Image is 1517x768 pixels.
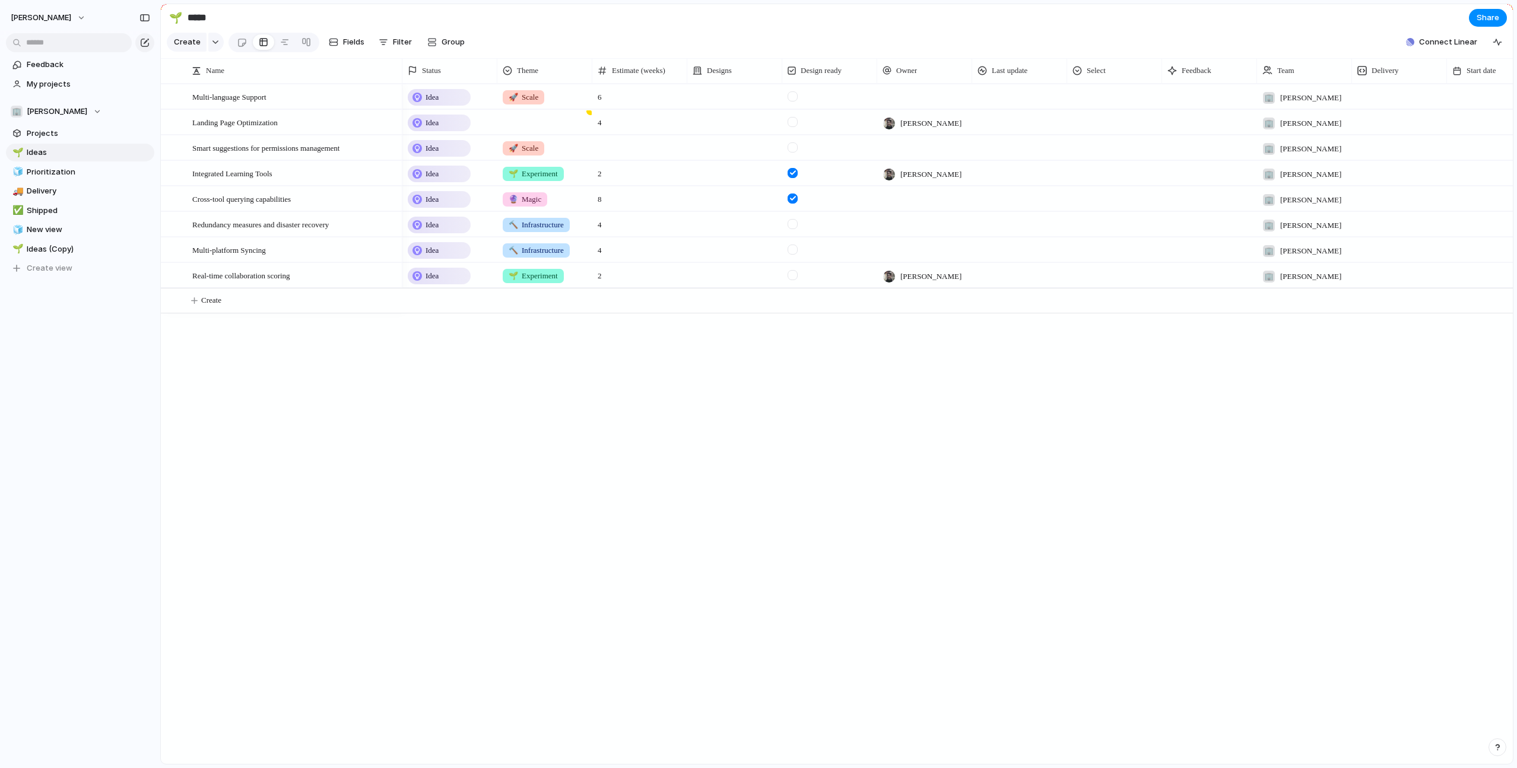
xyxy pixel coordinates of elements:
[900,169,961,180] span: [PERSON_NAME]
[422,65,441,77] span: Status
[1263,194,1275,206] div: 🏢
[27,78,150,90] span: My projects
[192,217,329,231] span: Redundancy measures and disaster recovery
[393,36,412,48] span: Filter
[426,168,439,180] span: Idea
[27,106,87,118] span: [PERSON_NAME]
[6,221,154,239] a: 🧊New view
[11,147,23,158] button: 🌱
[12,165,21,179] div: 🧊
[992,65,1027,77] span: Last update
[426,219,439,231] span: Idea
[426,117,439,129] span: Idea
[509,144,518,153] span: 🚀
[426,270,439,282] span: Idea
[11,166,23,178] button: 🧊
[6,163,154,181] a: 🧊Prioritization
[509,270,558,282] span: Experiment
[27,243,150,255] span: Ideas (Copy)
[6,202,154,220] a: ✅Shipped
[426,193,439,205] span: Idea
[1263,92,1275,104] div: 🏢
[509,271,518,280] span: 🌱
[1419,36,1477,48] span: Connect Linear
[6,144,154,161] a: 🌱Ideas
[11,12,71,24] span: [PERSON_NAME]
[27,59,150,71] span: Feedback
[1263,143,1275,155] div: 🏢
[192,268,290,282] span: Real-time collaboration scoring
[421,33,471,52] button: Group
[206,65,224,77] span: Name
[1467,65,1496,77] span: Start date
[1280,194,1341,206] span: [PERSON_NAME]
[174,36,201,48] span: Create
[11,106,23,118] div: 🏢
[509,195,518,204] span: 🔮
[1280,245,1341,257] span: [PERSON_NAME]
[27,205,150,217] span: Shipped
[1372,65,1398,77] span: Delivery
[593,264,687,282] span: 2
[509,220,518,229] span: 🔨
[1280,271,1341,283] span: [PERSON_NAME]
[593,85,687,103] span: 6
[1469,9,1507,27] button: Share
[1263,118,1275,129] div: 🏢
[12,204,21,217] div: ✅
[1280,118,1341,129] span: [PERSON_NAME]
[27,147,150,158] span: Ideas
[11,243,23,255] button: 🌱
[593,212,687,231] span: 4
[442,36,465,48] span: Group
[900,118,961,129] span: [PERSON_NAME]
[324,33,369,52] button: Fields
[896,65,917,77] span: Owner
[192,141,339,154] span: Smart suggestions for permissions management
[6,182,154,200] a: 🚚Delivery
[1280,92,1341,104] span: [PERSON_NAME]
[192,192,291,205] span: Cross-tool querying capabilities
[6,259,154,277] button: Create view
[426,142,439,154] span: Idea
[166,8,185,27] button: 🌱
[12,242,21,256] div: 🌱
[612,65,665,77] span: Estimate (weeks)
[27,128,150,139] span: Projects
[11,185,23,197] button: 🚚
[343,36,364,48] span: Fields
[27,224,150,236] span: New view
[6,240,154,258] a: 🌱Ideas (Copy)
[6,103,154,120] button: 🏢[PERSON_NAME]
[509,219,564,231] span: Infrastructure
[1401,33,1482,51] button: Connect Linear
[6,125,154,142] a: Projects
[593,161,687,180] span: 2
[707,65,732,77] span: Designs
[1263,245,1275,257] div: 🏢
[426,91,439,103] span: Idea
[169,9,182,26] div: 🌱
[509,93,518,101] span: 🚀
[12,185,21,198] div: 🚚
[11,205,23,217] button: ✅
[509,168,558,180] span: Experiment
[900,271,961,283] span: [PERSON_NAME]
[1182,65,1211,77] span: Feedback
[27,185,150,197] span: Delivery
[12,223,21,237] div: 🧊
[1277,65,1294,77] span: Team
[593,187,687,205] span: 8
[517,65,538,77] span: Theme
[1263,271,1275,283] div: 🏢
[426,245,439,256] span: Idea
[27,262,72,274] span: Create view
[1263,220,1275,231] div: 🏢
[6,56,154,74] a: Feedback
[509,245,564,256] span: Infrastructure
[1087,65,1106,77] span: Select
